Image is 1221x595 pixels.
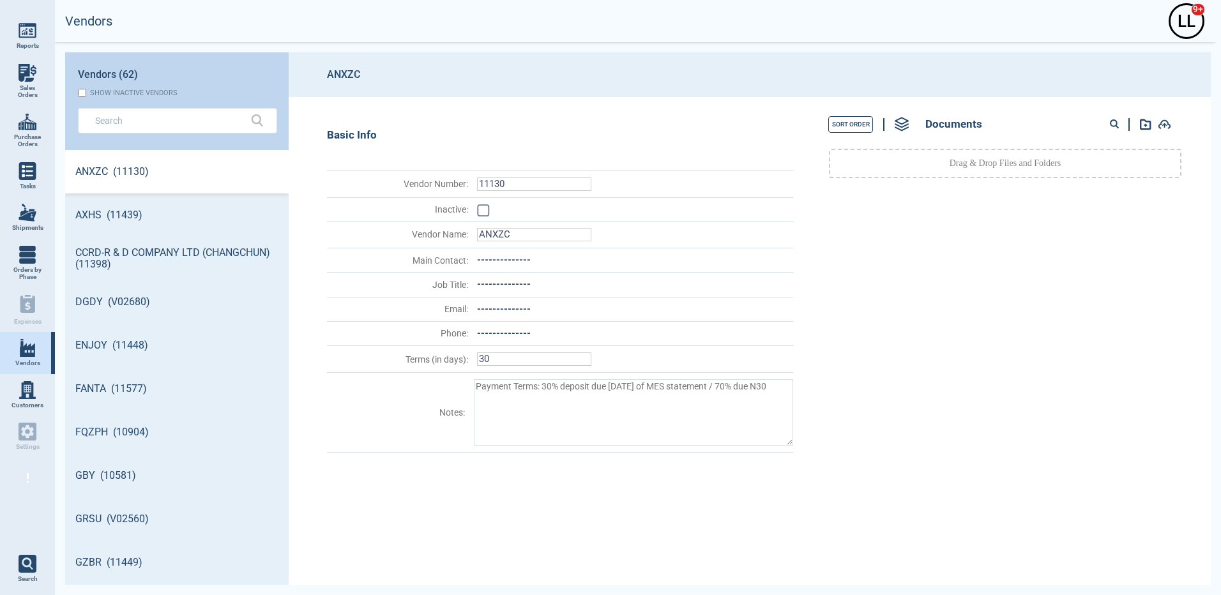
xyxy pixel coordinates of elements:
span: Vendor Name : [328,229,468,239]
header: ANXZC [289,52,1211,97]
span: Customers [11,402,43,409]
span: Orders by Phase [10,266,45,281]
input: Search [95,111,241,130]
img: menu_icon [19,339,36,357]
img: menu_icon [19,64,36,82]
a: FANTA (11577) [65,367,289,410]
span: -------------- [477,328,531,339]
span: Notes : [328,407,465,418]
span: Vendor Number : [328,179,468,189]
img: menu_icon [19,246,36,264]
img: menu_icon [19,204,36,222]
img: menu_icon [19,162,36,180]
span: Documents [925,118,982,131]
a: DGDY (V02680) [65,280,289,324]
a: CCRD-R & D COMPANY LTD (CHANGCHUN) (11398) [65,237,289,280]
a: ANXZC (11130) [65,150,289,193]
span: -------------- [477,278,531,290]
span: Email : [328,304,468,314]
textarea: Payment Terms: 30% deposit due [DATE] of MES statement / 70% due N30 [474,379,793,446]
span: 9+ [1191,3,1205,16]
span: Tasks [20,183,36,190]
span: -------------- [477,254,531,266]
span: Sales Orders [10,84,45,99]
h2: Vendors [65,14,112,29]
img: menu_icon [19,381,36,399]
a: GZBR (11449) [65,541,289,584]
p: Drag & Drop Files and Folders [950,157,1061,170]
span: Phone : [328,328,468,338]
div: grid [65,150,289,585]
img: add-document [1140,119,1151,130]
span: Reports [17,42,39,50]
div: Show inactive vendors [90,89,178,97]
span: Vendors [15,359,40,367]
img: add-document [1158,119,1171,130]
a: GRSU (V02560) [65,497,289,541]
span: Vendors (62) [78,69,138,80]
span: Purchase Orders [10,133,45,148]
img: menu_icon [19,113,36,131]
span: Inactive : [328,204,468,215]
a: FQZPH (10904) [65,410,289,454]
img: menu_icon [19,22,36,40]
span: Terms (in days) : [328,354,468,365]
span: Shipments [12,224,43,232]
span: -------------- [477,303,531,315]
span: Search [18,575,38,583]
div: L L [1171,5,1202,37]
div: Basic Info [327,129,793,142]
span: Job Title : [328,280,468,290]
span: Main Contact : [328,255,468,266]
a: AXHS (11439) [65,193,289,237]
button: Sort Order [828,116,873,133]
a: GBY (10581) [65,454,289,497]
a: ENJOY (11448) [65,324,289,367]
